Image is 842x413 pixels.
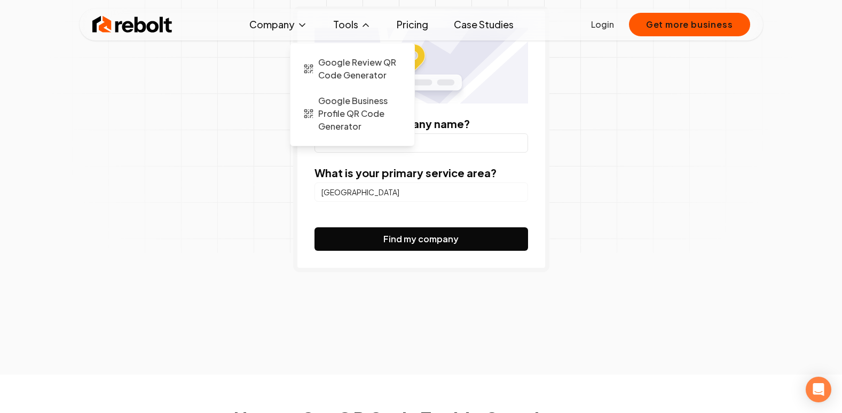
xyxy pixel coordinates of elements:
a: Login [591,18,614,31]
button: Get more business [629,13,750,36]
img: Rebolt Logo [92,14,172,35]
div: Open Intercom Messenger [806,377,831,402]
a: Case Studies [445,14,522,35]
button: Find my company [314,227,528,251]
a: Google Review QR Code Generator [299,52,406,86]
span: Google Review QR Code Generator [318,56,402,82]
a: Pricing [388,14,437,35]
img: Location map [314,28,528,104]
label: What is your primary service area? [314,166,497,179]
button: Company [241,14,316,35]
input: City or county or neighborhood [314,182,528,202]
button: Tools [325,14,380,35]
input: Company Name [314,133,528,153]
a: Google Business Profile QR Code Generator [299,90,406,137]
span: Google Business Profile QR Code Generator [318,94,402,133]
